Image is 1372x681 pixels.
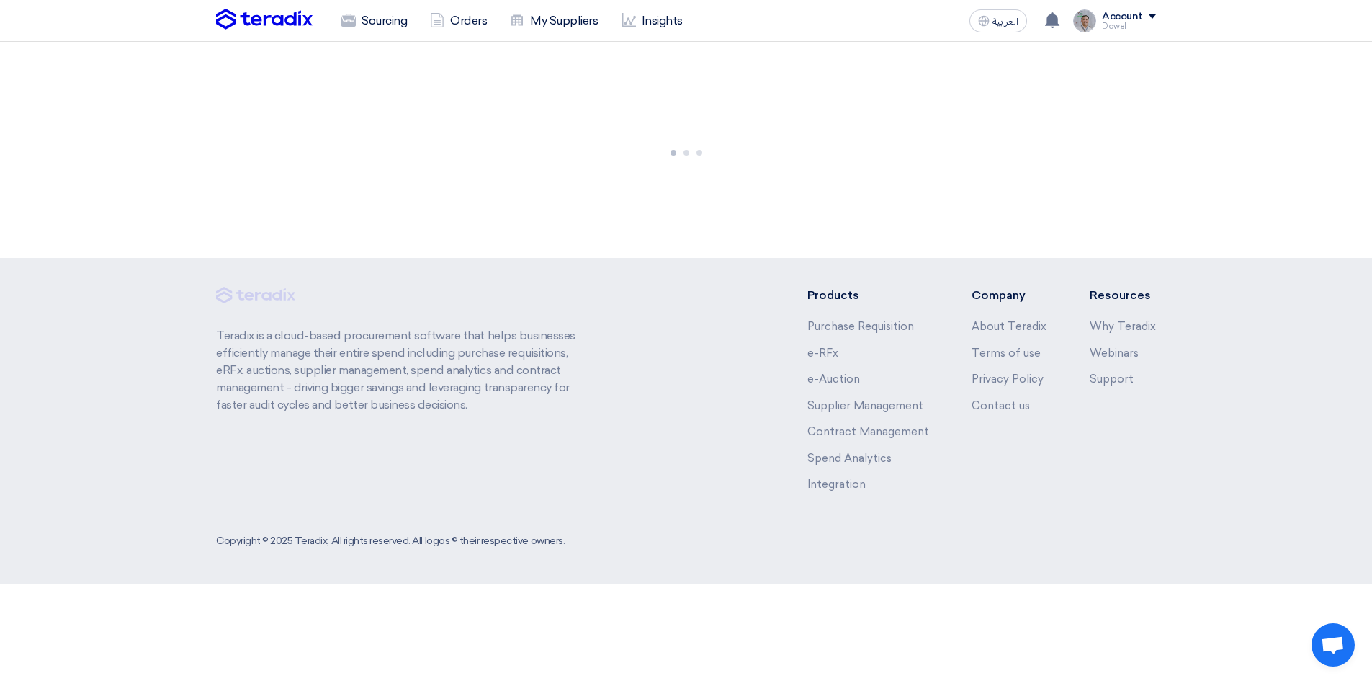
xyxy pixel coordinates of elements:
[1090,287,1156,304] li: Resources
[1312,623,1355,667] div: Open chat
[418,5,498,37] a: Orders
[972,347,1041,360] a: Terms of use
[807,425,929,438] a: Contract Management
[1090,347,1139,360] a: Webinars
[807,399,923,412] a: Supplier Management
[498,5,609,37] a: My Suppliers
[216,9,313,30] img: Teradix logo
[216,533,565,548] div: Copyright © 2025 Teradix, All rights reserved. All logos © their respective owners.
[1090,320,1156,333] a: Why Teradix
[969,9,1027,32] button: العربية
[807,373,860,386] a: e-Auction
[1102,22,1156,30] div: Dowel
[216,327,592,414] p: Teradix is a cloud-based procurement software that helps businesses efficiently manage their enti...
[972,320,1046,333] a: About Teradix
[807,287,929,304] li: Products
[807,347,838,360] a: e-RFx
[807,452,892,465] a: Spend Analytics
[1102,11,1143,23] div: Account
[610,5,694,37] a: Insights
[807,478,866,491] a: Integration
[330,5,418,37] a: Sourcing
[972,399,1030,412] a: Contact us
[972,373,1044,386] a: Privacy Policy
[1090,373,1134,386] a: Support
[972,287,1046,304] li: Company
[992,17,1018,27] span: العربية
[807,320,914,333] a: Purchase Requisition
[1073,9,1096,32] img: IMG_1753965247717.jpg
